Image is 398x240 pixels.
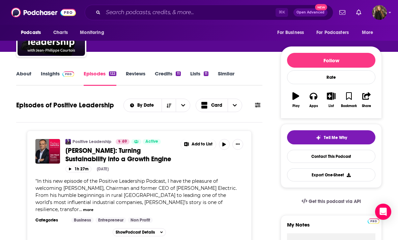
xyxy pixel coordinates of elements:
a: 69 [116,139,130,144]
button: more [83,207,93,213]
button: open menu [273,26,312,39]
a: Contact This Podcast [287,150,375,163]
a: Episodes122 [84,70,116,86]
span: New [315,4,327,10]
div: 11 [176,71,180,76]
h3: Categories [35,217,66,223]
span: Charts [53,28,68,37]
span: Open Advanced [296,11,324,14]
span: Show Podcast Details [116,230,155,235]
button: 1h 27m [65,166,91,172]
button: open menu [124,103,162,108]
div: Open Intercom Messenger [375,204,391,220]
div: 122 [109,71,116,76]
span: 69 [122,138,127,145]
span: ⌘ K [276,8,288,17]
span: By Date [137,103,156,108]
img: Jean-Pascal Tricoire: Turning Sustainability into a Growth Engine [35,139,60,164]
button: tell me why sparkleTell Me Why [287,130,375,144]
a: Active [143,139,161,144]
a: Show notifications dropdown [337,7,348,18]
span: Tell Me Why [324,135,347,140]
h1: Episodes of Positive Leadership [16,101,114,109]
div: Apps [309,104,318,108]
div: Bookmark [341,104,357,108]
button: Open AdvancedNew [293,8,328,16]
div: Rate [287,70,375,84]
a: Similar [218,70,234,86]
button: open menu [312,26,359,39]
button: List [322,88,340,112]
div: Search podcasts, credits, & more... [85,5,333,20]
label: My Notes [287,221,375,233]
span: Get this podcast via API [309,199,361,204]
div: Play [292,104,300,108]
button: open menu [176,99,190,112]
img: Podchaser Pro [368,218,379,224]
button: Apps [305,88,322,112]
button: Share [358,88,375,112]
button: Bookmark [340,88,358,112]
a: Business [71,217,94,223]
div: [DATE] [97,167,109,171]
button: Export One-Sheet [287,168,375,181]
span: Card [211,103,222,108]
h2: Choose List sort [123,99,191,112]
img: User Profile [372,5,387,20]
span: Podcasts [21,28,41,37]
span: ... [79,206,82,212]
a: Lists11 [190,70,208,86]
span: In this new episode of the Positive Leadership Podcast, I have the pleasure of welcoming [PERSON_... [35,178,237,212]
a: Charts [49,26,72,39]
span: More [362,28,373,37]
button: Play [287,88,305,112]
span: Add to List [192,142,212,147]
span: [PERSON_NAME]: Turning Sustainability into a Growth Engine [65,146,171,163]
button: Follow [287,53,375,68]
a: Entrepreneur [95,217,126,223]
div: Share [362,104,371,108]
button: open menu [357,26,382,39]
a: Show notifications dropdown [353,7,364,18]
a: Positive Leadership [73,139,111,144]
a: Pro website [368,217,379,224]
span: For Business [277,28,304,37]
img: Podchaser Pro [62,71,74,77]
a: InsightsPodchaser Pro [41,70,74,86]
a: Non Profit [128,217,153,223]
button: Sort Direction [162,99,176,112]
button: open menu [75,26,113,39]
span: Active [145,138,158,145]
a: About [16,70,31,86]
img: Positive Leadership [65,139,71,144]
button: Show More Button [181,139,216,150]
div: 11 [204,71,208,76]
button: Choose View [196,99,242,112]
span: Logged in as anamarquis [372,5,387,20]
div: List [329,104,334,108]
a: Get this podcast via API [296,193,366,210]
a: Reviews [126,70,145,86]
a: Credits11 [155,70,180,86]
span: Monitoring [80,28,104,37]
img: tell me why sparkle [316,135,321,140]
button: ShowPodcast Details [113,228,166,236]
button: Show profile menu [372,5,387,20]
button: open menu [16,26,50,39]
input: Search podcasts, credits, & more... [103,7,276,18]
a: [PERSON_NAME]: Turning Sustainability into a Growth Engine [65,146,176,163]
button: Show More Button [232,139,243,150]
span: For Podcasters [316,28,349,37]
img: Podchaser - Follow, Share and Rate Podcasts [11,6,76,19]
span: " [35,178,237,212]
